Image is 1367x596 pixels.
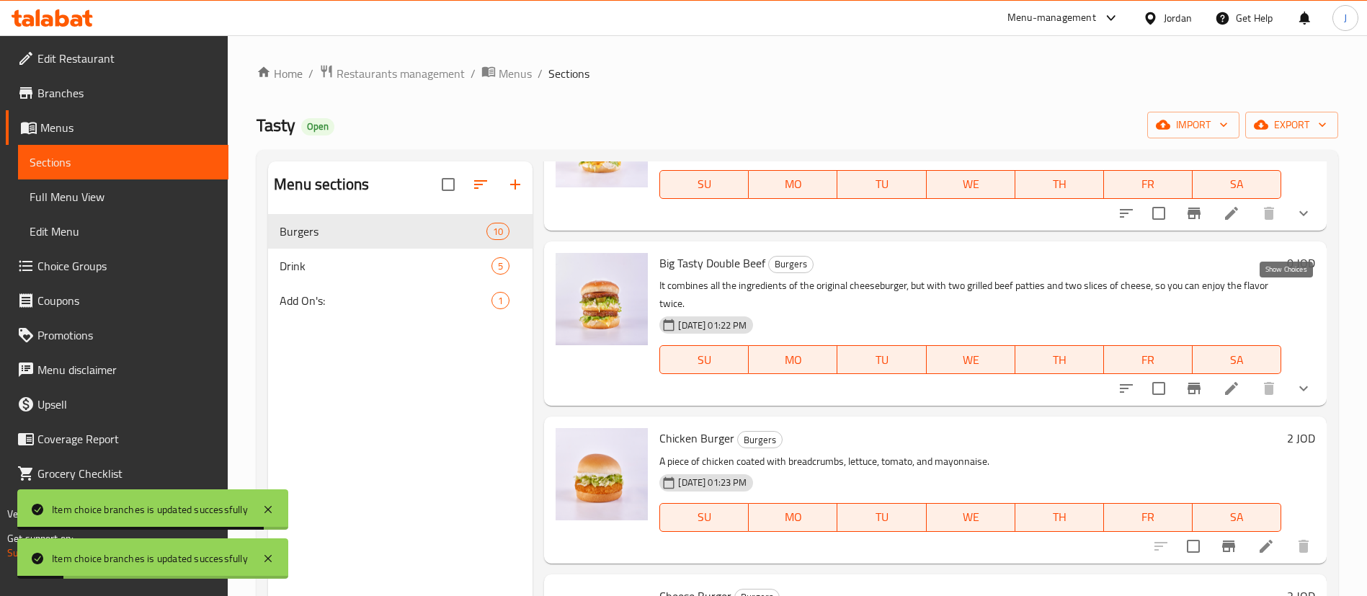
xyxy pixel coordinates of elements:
span: TH [1021,174,1098,195]
span: Restaurants management [337,65,465,82]
span: Edit Menu [30,223,217,240]
button: export [1245,112,1338,138]
div: Burgers [737,431,783,448]
span: SA [1198,507,1275,528]
a: Edit Restaurant [6,41,228,76]
span: Version: [7,504,43,523]
a: Home [257,65,303,82]
a: Menus [6,110,228,145]
button: show more [1286,196,1321,231]
span: MO [754,350,832,370]
button: TU [837,503,926,532]
button: Branch-specific-item [1177,196,1211,231]
a: Choice Groups [6,249,228,283]
a: Edit menu item [1257,538,1275,555]
button: import [1147,112,1239,138]
span: Tasty [257,109,295,141]
a: Restaurants management [319,64,465,83]
span: SA [1198,174,1275,195]
span: Full Menu View [30,188,217,205]
button: SA [1193,503,1281,532]
span: TH [1021,507,1098,528]
nav: Menu sections [268,208,533,324]
span: 1 [492,294,509,308]
span: Get support on: [7,529,74,548]
div: Drink [280,257,491,275]
span: FR [1110,174,1187,195]
a: Sections [18,145,228,179]
span: import [1159,116,1228,134]
button: TH [1015,345,1104,374]
span: Choice Groups [37,257,217,275]
span: Menu disclaimer [37,361,217,378]
a: Full Menu View [18,179,228,214]
span: Open [301,120,334,133]
button: FR [1104,345,1193,374]
span: 10 [487,225,509,239]
a: Menus [481,64,532,83]
div: Add On's:1 [268,283,533,318]
span: SA [1198,350,1275,370]
span: Sections [30,154,217,171]
div: Burgers10 [268,214,533,249]
a: Coverage Report [6,422,228,456]
span: Menus [499,65,532,82]
span: Sort sections [463,167,498,202]
div: Drink5 [268,249,533,283]
span: WE [932,507,1010,528]
div: items [491,292,509,309]
span: J [1344,10,1347,26]
span: Add On's: [280,292,491,309]
button: FR [1104,170,1193,199]
span: FR [1110,350,1187,370]
button: WE [927,503,1015,532]
img: Big Tasty Double Beef [556,253,648,345]
div: items [486,223,509,240]
span: Menus [40,119,217,136]
span: [DATE] 01:23 PM [672,476,752,489]
button: delete [1252,196,1286,231]
a: Promotions [6,318,228,352]
button: SA [1193,345,1281,374]
span: Select to update [1144,373,1174,404]
div: Item choice branches is updated successfully [52,502,248,517]
a: Grocery Checklist [6,456,228,491]
button: TH [1015,170,1104,199]
button: SA [1193,170,1281,199]
div: Jordan [1164,10,1192,26]
a: Edit Menu [18,214,228,249]
span: 5 [492,259,509,273]
a: Menu disclaimer [6,352,228,387]
button: Branch-specific-item [1177,371,1211,406]
button: SU [659,345,749,374]
h2: Menu sections [274,174,369,195]
span: Coupons [37,292,217,309]
span: TU [843,507,920,528]
span: MO [754,174,832,195]
span: export [1257,116,1327,134]
span: Burgers [769,256,813,272]
img: Chicken Burger [556,428,648,520]
span: TU [843,350,920,370]
button: MO [749,345,837,374]
button: WE [927,345,1015,374]
li: / [471,65,476,82]
button: Add section [498,167,533,202]
button: sort-choices [1109,196,1144,231]
span: Grocery Checklist [37,465,217,482]
button: MO [749,503,837,532]
span: Select all sections [433,169,463,200]
button: SU [659,170,749,199]
button: TH [1015,503,1104,532]
span: Burgers [280,223,486,240]
button: delete [1286,529,1321,564]
a: Support.OpsPlatform [7,543,99,562]
div: Open [301,118,334,135]
span: TU [843,174,920,195]
nav: breadcrumb [257,64,1338,83]
button: sort-choices [1109,371,1144,406]
p: It combines all the ingredients of the original cheeseburger, but with two grilled beef patties a... [659,277,1281,313]
span: SU [666,350,743,370]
